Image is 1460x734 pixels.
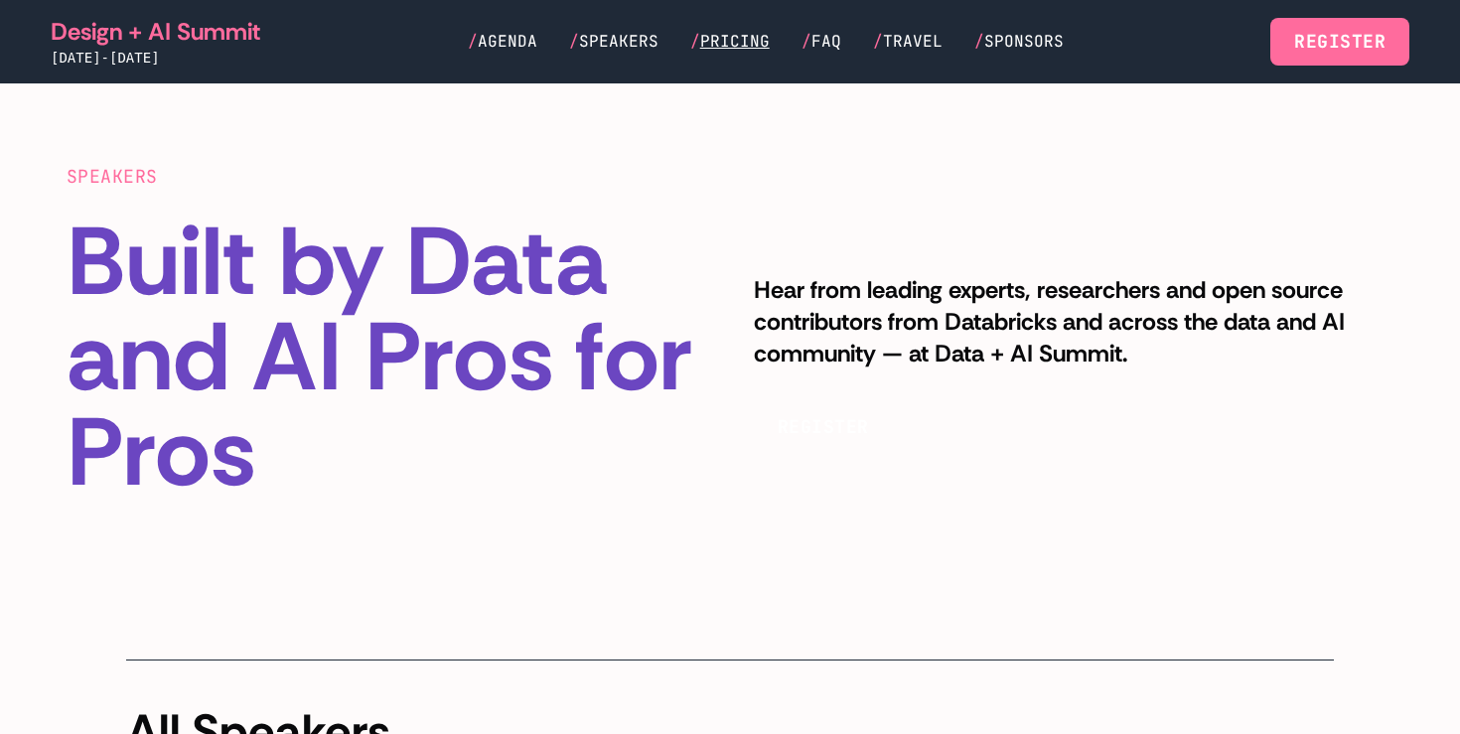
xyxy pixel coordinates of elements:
a: /Travel [873,30,943,54]
a: /Pricing [690,30,770,54]
span: FAQ [811,31,841,52]
a: /FAQ [802,30,841,54]
span: Travel [883,31,943,52]
span: / [974,31,984,52]
div: SPEAKERS [67,163,706,191]
a: Design + AI Summit [51,16,260,48]
h1: Built by Data and AI Pros for Pros [67,215,706,501]
a: Register [1270,18,1409,66]
a: /Sponsors [974,30,1064,54]
button: REGISTER [754,401,893,453]
a: /Agenda [468,30,537,54]
span: Agenda [478,31,537,52]
span: / [468,31,478,52]
p: Hear from leading experts, researchers and open source contributors from Databricks and across th... [754,274,1393,369]
div: [DATE]-[DATE] [51,48,260,68]
a: /Speakers [569,30,658,54]
span: Sponsors [984,31,1064,52]
span: / [569,31,579,52]
span: Speakers [579,31,658,52]
span: / [802,31,811,52]
span: / [690,31,700,52]
span: Pricing [700,31,770,52]
span: / [873,31,883,52]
